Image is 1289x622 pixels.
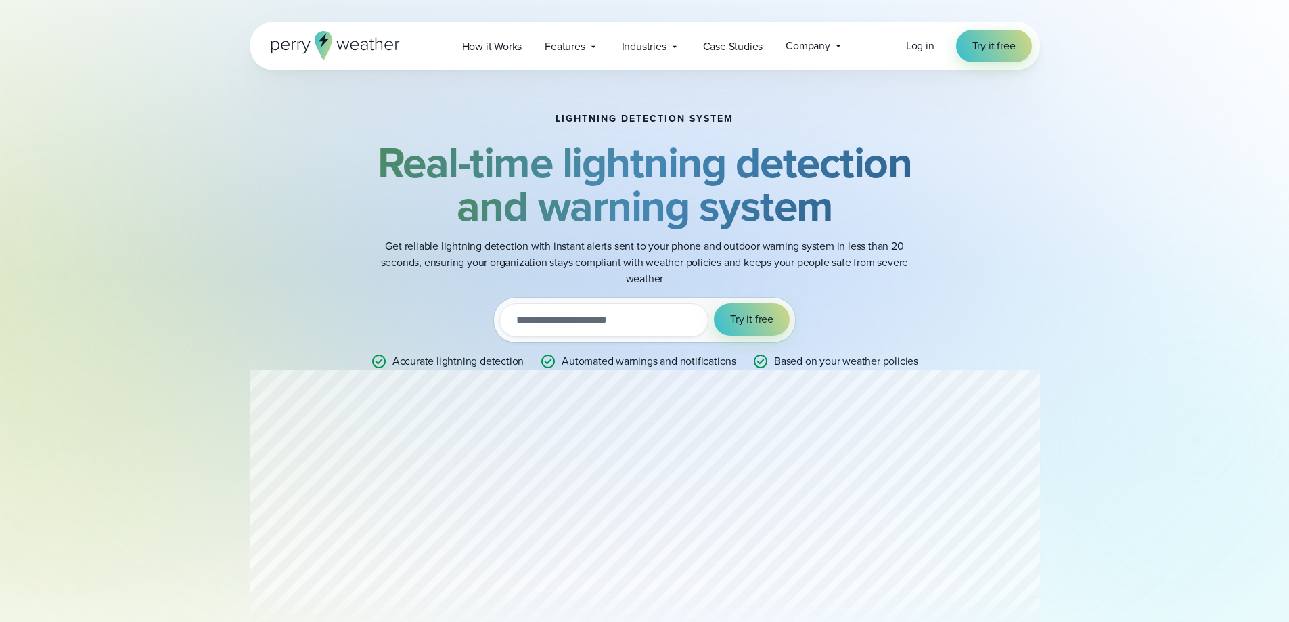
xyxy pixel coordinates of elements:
[451,32,534,60] a: How it Works
[462,39,522,55] span: How it Works
[956,30,1032,62] a: Try it free
[622,39,666,55] span: Industries
[374,238,915,287] p: Get reliable lightning detection with instant alerts sent to your phone and outdoor warning syste...
[556,114,733,125] h1: Lightning detection system
[545,39,585,55] span: Features
[703,39,763,55] span: Case Studies
[714,303,790,336] button: Try it free
[972,38,1016,54] span: Try it free
[692,32,775,60] a: Case Studies
[730,311,773,328] span: Try it free
[786,38,830,54] span: Company
[378,131,912,238] strong: Real-time lightning detection and warning system
[906,38,934,53] span: Log in
[774,353,918,370] p: Based on your weather policies
[906,38,934,54] a: Log in
[562,353,736,370] p: Automated warnings and notifications
[392,353,524,370] p: Accurate lightning detection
